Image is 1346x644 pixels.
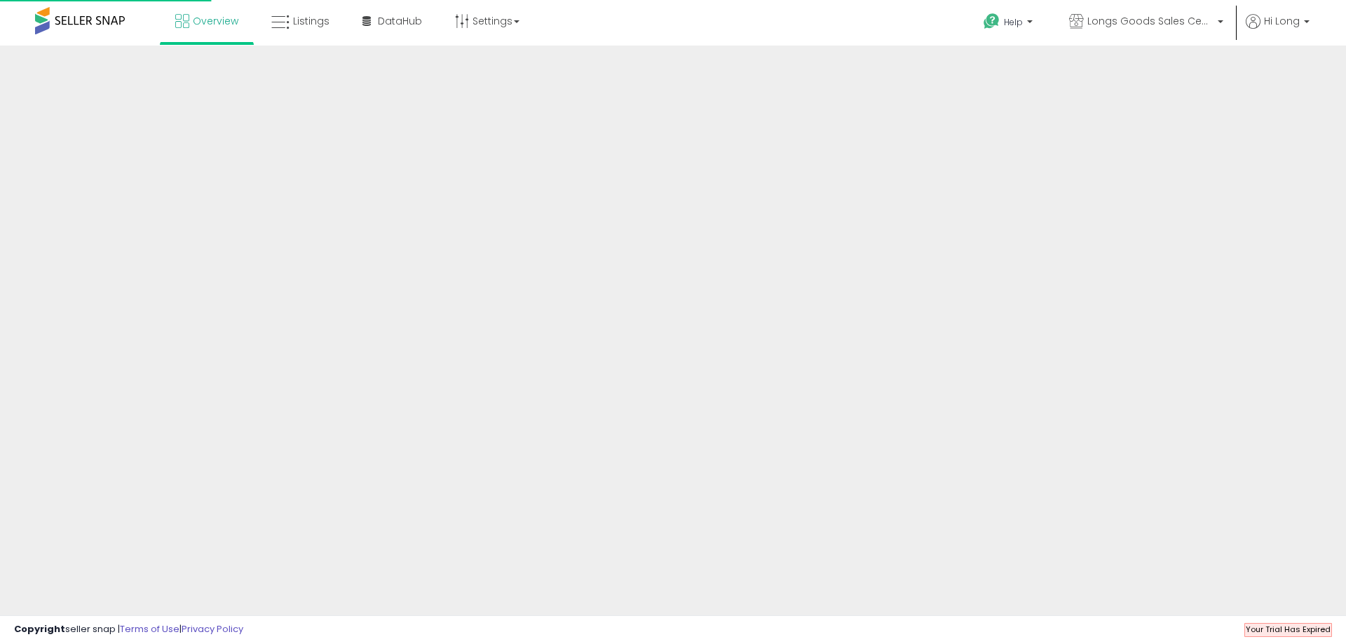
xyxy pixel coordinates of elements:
[120,622,179,636] a: Terms of Use
[378,14,422,28] span: DataHub
[193,14,238,28] span: Overview
[14,622,65,636] strong: Copyright
[293,14,329,28] span: Listings
[1087,14,1214,28] span: Longs Goods Sales Center
[972,2,1047,46] a: Help
[1004,16,1023,28] span: Help
[1246,624,1331,635] span: Your Trial Has Expired
[983,13,1000,30] i: Get Help
[14,623,243,636] div: seller snap | |
[1246,14,1310,46] a: Hi Long
[182,622,243,636] a: Privacy Policy
[1264,14,1300,28] span: Hi Long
